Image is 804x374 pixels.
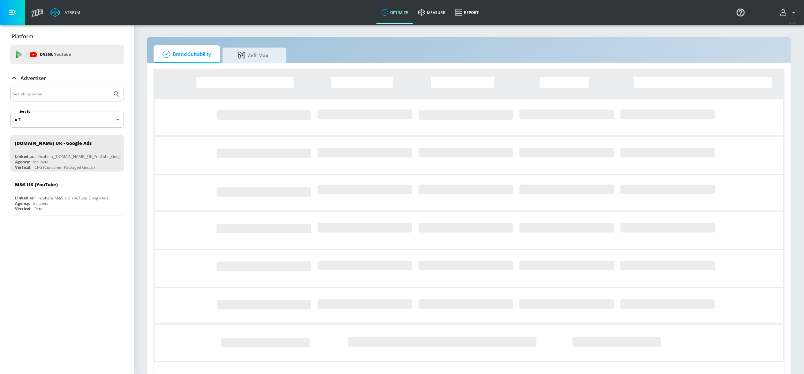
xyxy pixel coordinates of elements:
[15,159,30,165] div: Agency:
[15,206,31,212] div: Vertical:
[10,177,124,213] div: M&S UK (YouTube)Linked as:Incubeta_M&S_UK_YouTube_GoogleAdsAgency:IncubetaVertical:Retail
[160,47,211,62] span: Brand Suitability
[15,140,92,146] div: [DOMAIN_NAME] UK - Google Ads
[10,135,124,172] div: [DOMAIN_NAME] UK - Google AdsLinked as:Incubeta_[DOMAIN_NAME]_UK_YouTube_GoogleAdsAgency:Incubeta...
[10,87,124,216] div: Advertiser
[34,165,95,170] div: CPG (Consumer Packaged Goods)
[20,75,46,82] p: Advertiser
[376,1,413,24] a: optimize
[15,165,31,170] div: Vertical:
[50,8,80,17] a: Atrium
[15,201,30,206] div: Agency:
[38,195,108,201] div: Incubeta_M&S_UK_YouTube_GoogleAds
[54,51,71,58] p: Youtube
[229,48,277,63] span: Zefr Max
[33,159,49,165] div: Incubeta
[10,69,124,87] div: Advertiser
[12,33,33,40] p: Platform
[789,21,798,25] span: v 4.28.0
[40,51,71,58] p: DV360:
[732,3,750,21] button: Open Resource Center
[450,1,484,24] a: Report
[15,182,58,188] div: M&S UK (YouTube)
[34,206,44,212] div: Retail
[15,154,34,159] div: Linked as:
[10,27,124,45] div: Platform
[10,133,124,216] nav: list of Advertiser
[413,1,450,24] a: measure
[10,112,124,128] div: A-Z
[10,45,124,64] div: DV360: Youtube
[15,195,34,201] div: Linked as:
[13,90,110,98] input: Search by name
[18,109,32,114] label: Sort By
[33,201,49,206] div: Incubeta
[38,154,131,159] div: Incubeta_[DOMAIN_NAME]_UK_YouTube_GoogleAds
[62,10,80,15] div: Atrium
